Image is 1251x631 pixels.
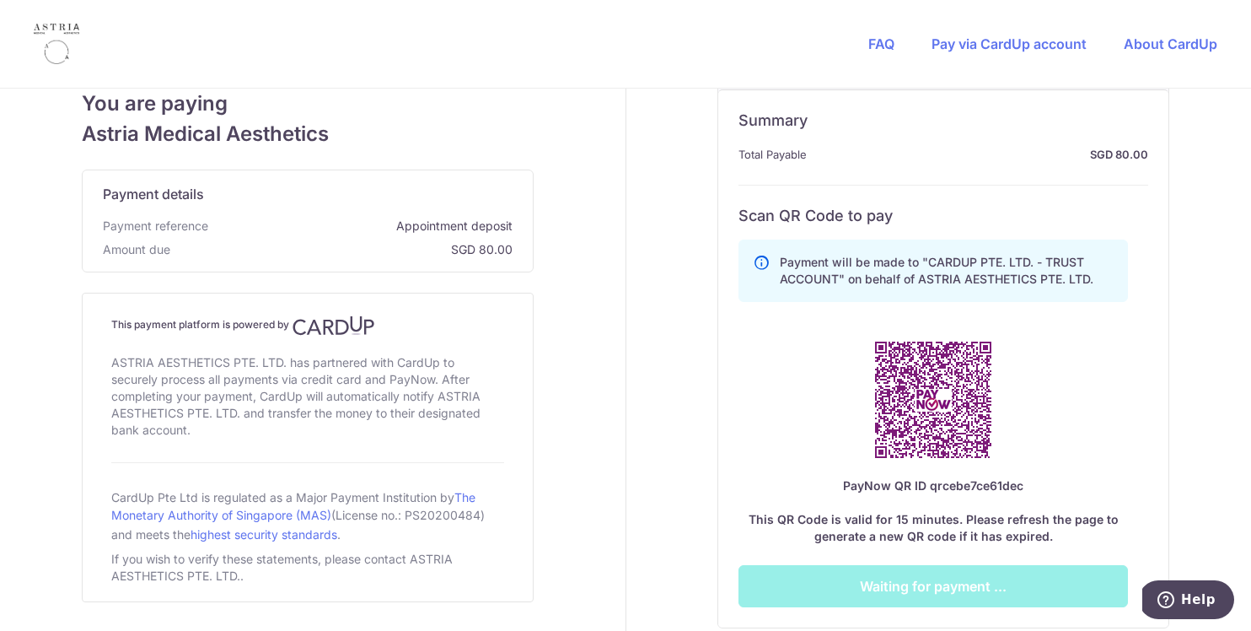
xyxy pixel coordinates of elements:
[293,315,375,336] img: CardUp
[103,184,204,204] span: Payment details
[82,89,534,119] span: You are paying
[930,478,1023,493] span: qrcebe7ce61dec
[111,351,504,442] div: ASTRIA AESTHETICS PTE. LTD. has partnered with CardUp to securely process all payments via credit...
[868,35,894,52] a: FAQ
[1124,35,1217,52] a: About CardUp
[738,111,1148,131] h6: Summary
[932,35,1087,52] a: Pay via CardUp account
[103,241,170,258] span: Amount due
[856,322,1011,477] img: PayNow QR Code
[191,527,337,542] a: highest security standards
[813,144,1148,164] strong: SGD 80.00
[738,144,807,164] span: Total Payable
[738,477,1128,545] div: This QR Code is valid for 15 minutes. Please refresh the page to generate a new QR code if it has...
[111,315,504,336] h4: This payment platform is powered by
[843,478,926,493] span: PayNow QR ID
[738,206,1148,226] h6: Scan QR Code to pay
[82,119,534,149] span: Astria Medical Aesthetics
[1142,580,1234,623] iframe: Opens a widget where you can find more information
[111,483,504,547] div: CardUp Pte Ltd is regulated as a Major Payment Institution by (License no.: PS20200484) and meets...
[177,241,513,258] span: SGD 80.00
[111,547,504,588] div: If you wish to verify these statements, please contact ASTRIA AESTHETICS PTE. LTD..
[780,254,1114,288] p: Payment will be made to "CARDUP PTE. LTD. - TRUST ACCOUNT" on behalf of ASTRIA AESTHETICS PTE. LTD.
[103,218,208,235] span: Payment reference
[215,218,513,235] span: Appointment deposit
